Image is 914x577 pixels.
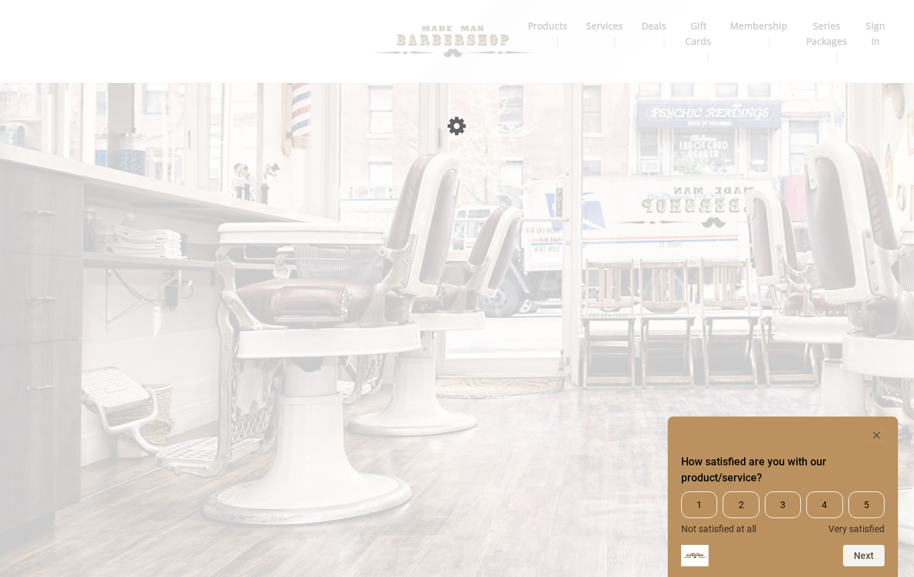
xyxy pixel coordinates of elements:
span: 3 [765,491,801,518]
span: Very satisfied [828,524,885,534]
span: 5 [848,491,885,518]
h2: How satisfied are you with our product/service? Select an option from 1 to 5, with 1 being Not sa... [681,454,885,486]
div: How satisfied are you with our product/service? Select an option from 1 to 5, with 1 being Not sa... [681,491,885,534]
span: 2 [723,491,759,518]
button: Next question [843,545,885,566]
button: Hide survey [869,427,885,443]
span: 1 [681,491,717,518]
span: Not satisfied at all [681,524,756,534]
div: How satisfied are you with our product/service? Select an option from 1 to 5, with 1 being Not sa... [681,427,885,566]
span: 4 [806,491,842,518]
